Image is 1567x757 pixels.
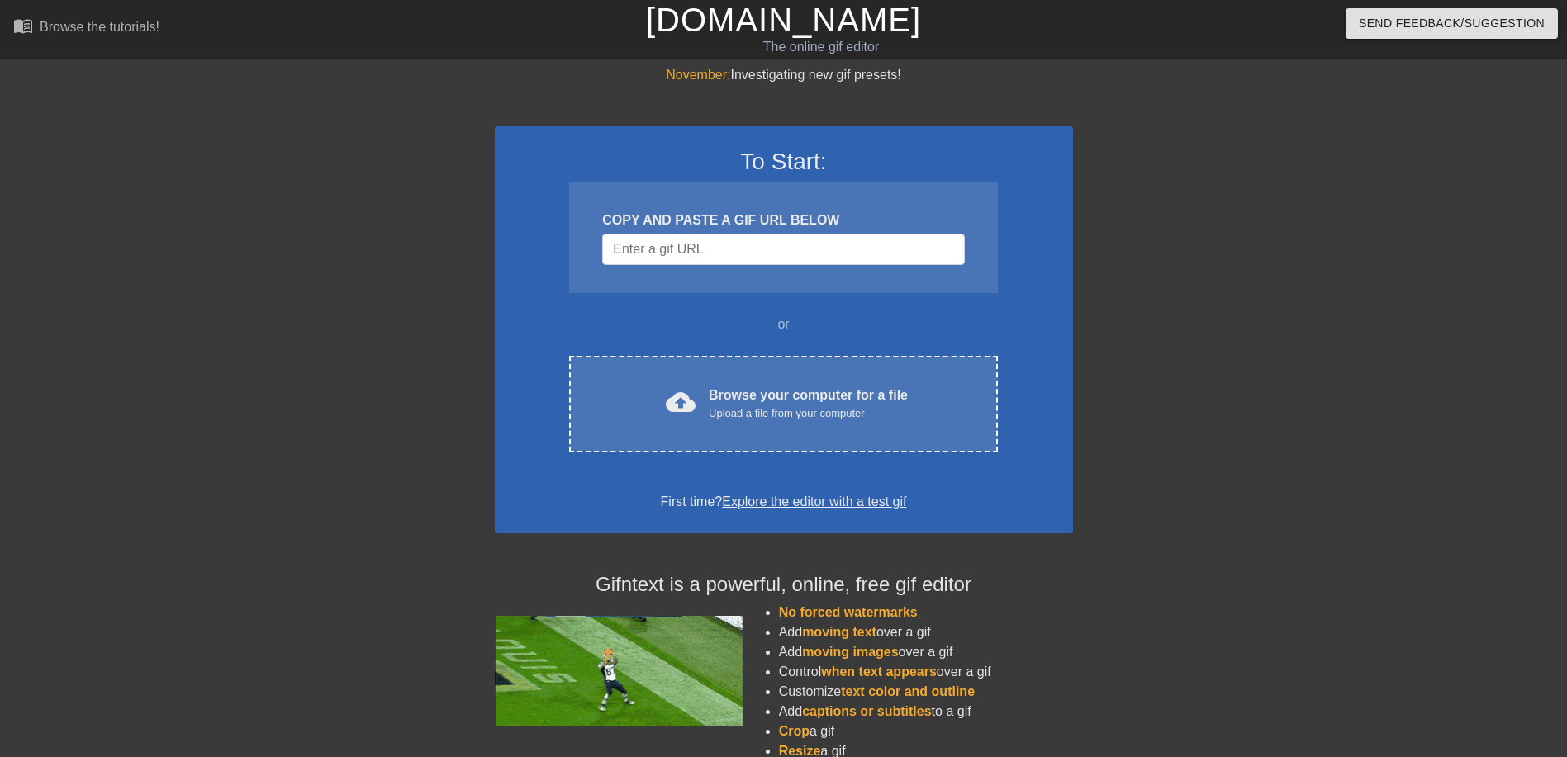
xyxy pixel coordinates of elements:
li: Add to a gif [779,702,1073,722]
span: moving images [802,645,898,659]
button: Send Feedback/Suggestion [1346,8,1558,39]
span: cloud_upload [666,387,696,417]
span: text color and outline [841,684,975,698]
span: Crop [779,724,810,738]
a: Browse the tutorials! [13,16,159,41]
div: First time? [516,492,1052,512]
div: Browse your computer for a file [709,386,908,422]
span: November: [666,68,730,82]
li: Add over a gif [779,622,1073,642]
div: The online gif editor [530,37,1111,57]
span: when text appears [821,665,937,679]
div: COPY AND PASTE A GIF URL BELOW [602,211,964,230]
a: Explore the editor with a test gif [722,494,906,509]
li: Add over a gif [779,642,1073,662]
li: Customize [779,682,1073,702]
div: or [538,315,1030,334]
input: Username [602,234,964,265]
li: Control over a gif [779,662,1073,682]
img: football_small.gif [495,616,743,726]
span: captions or subtitles [802,704,931,718]
div: Upload a file from your computer [709,405,908,422]
span: moving text [802,625,876,639]
div: Browse the tutorials! [40,20,159,34]
span: Send Feedback/Suggestion [1359,13,1545,34]
h3: To Start: [516,148,1052,176]
span: menu_book [13,16,33,35]
span: No forced watermarks [779,605,918,619]
div: Investigating new gif presets! [495,65,1073,85]
li: a gif [779,722,1073,741]
h4: Gifntext is a powerful, online, free gif editor [495,573,1073,597]
a: [DOMAIN_NAME] [646,2,921,38]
